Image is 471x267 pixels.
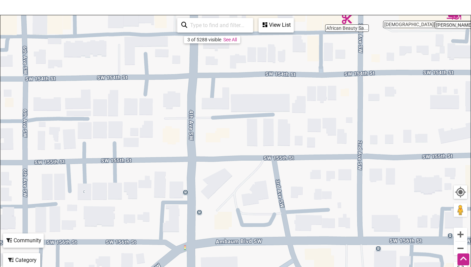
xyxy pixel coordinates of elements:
[187,37,221,42] div: 3 of 5288 visible
[223,37,237,42] a: See All
[457,253,469,265] div: Scroll Back to Top
[454,185,467,199] button: Your Location
[451,11,461,21] div: Berta's Salvadoran Kitchen
[3,233,44,248] div: Filter by Community
[447,10,457,20] div: Buddha Bruddah
[342,14,352,24] div: African Beauty Salon Hanna
[4,254,40,267] div: Category
[454,242,467,255] button: Zoom out
[259,19,293,32] div: View List
[454,203,467,217] button: Drag Pegman onto the map to open Street View
[259,18,294,33] div: See a list of the visible businesses
[4,234,43,247] div: Community
[177,18,253,33] div: Type to search and filter
[454,228,467,241] button: Zoom in
[187,19,249,32] input: Type to find and filter...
